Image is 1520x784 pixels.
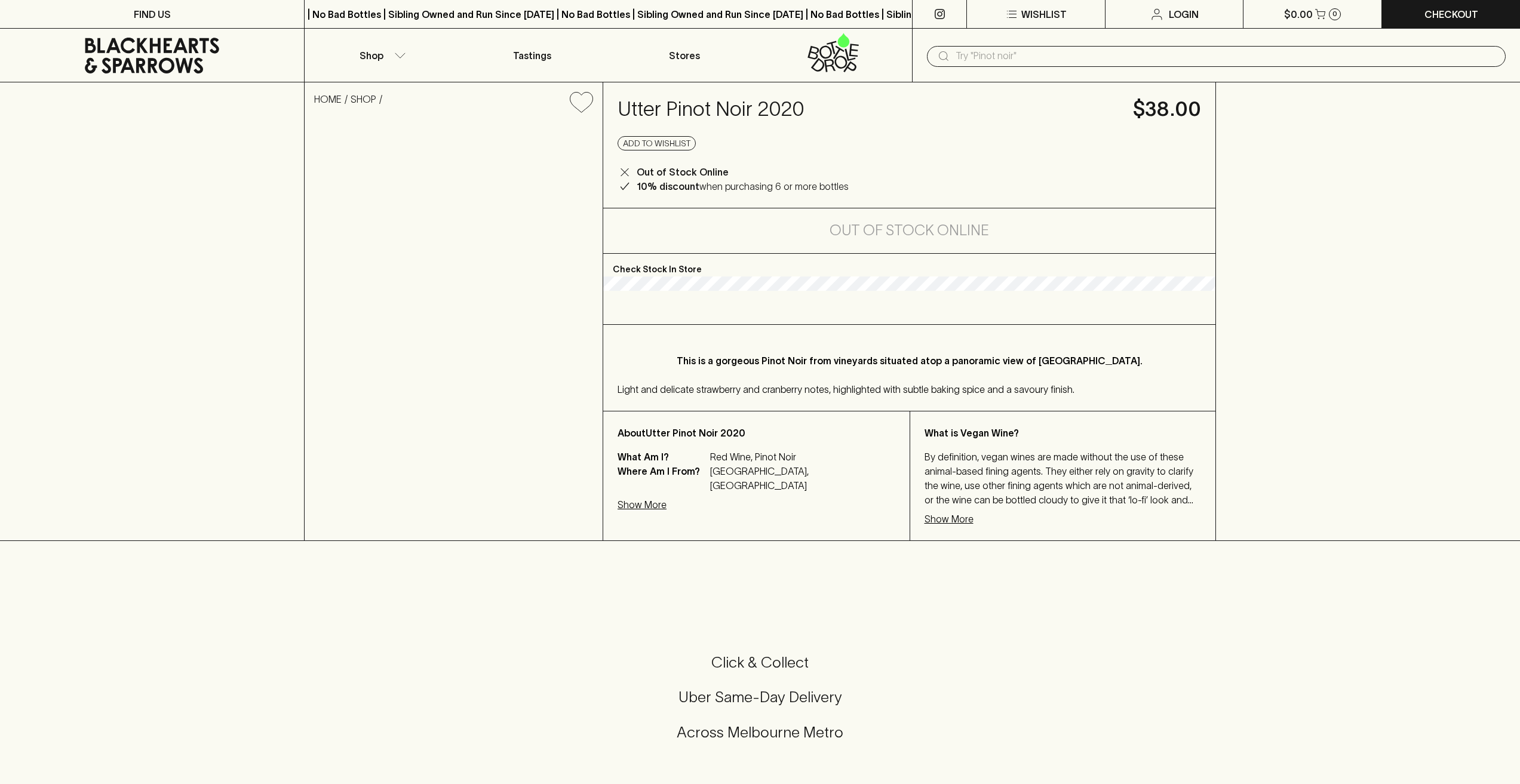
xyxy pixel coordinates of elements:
[14,653,1506,672] h5: Click & Collect
[618,97,1119,122] h4: Utter Pinot Noir 2020
[618,464,707,493] p: Where Am I From?
[134,7,171,21] p: FIND US
[1021,7,1067,21] p: Wishlist
[710,450,895,464] p: Red Wine, Pinot Noir
[618,136,696,150] button: Add to wishlist
[710,464,895,493] p: [GEOGRAPHIC_DATA], [GEOGRAPHIC_DATA]
[1284,7,1313,21] p: $0.00
[603,254,1215,276] p: Check Stock In Store
[618,426,895,440] p: About Utter Pinot Noir 2020
[1332,11,1337,17] p: 0
[830,221,989,240] h5: Out of Stock Online
[14,687,1506,707] h5: Uber Same-Day Delivery
[456,29,608,82] a: Tastings
[925,428,1019,438] b: What is Vegan Wine?
[1424,7,1478,21] p: Checkout
[1133,97,1201,122] h4: $38.00
[618,497,667,512] p: Show More
[314,94,342,104] a: HOME
[305,29,456,82] button: Shop
[565,87,598,118] button: Add to wishlist
[925,512,974,526] p: Show More
[956,47,1496,66] input: Try "Pinot noir"
[641,353,1177,368] p: This is a gorgeous Pinot Noir from vineyards situated atop a panoramic view of [GEOGRAPHIC_DATA].
[609,29,760,82] a: Stores
[351,94,376,104] a: SHOP
[618,450,707,464] p: What Am I?
[637,179,849,193] p: when purchasing 6 or more bottles
[513,48,551,63] p: Tastings
[305,122,603,540] img: 25517.png
[925,450,1202,507] p: By definition, vegan wines are made without the use of these animal-based fining agents. They eit...
[637,181,699,192] b: 10% discount
[618,384,1074,395] span: Light and delicate strawberry and cranberry notes, highlighted with subtle baking spice and a sav...
[14,722,1506,742] h5: Across Melbourne Metro
[669,48,700,63] p: Stores
[1169,7,1199,21] p: Login
[637,165,729,179] p: Out of Stock Online
[360,48,383,63] p: Shop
